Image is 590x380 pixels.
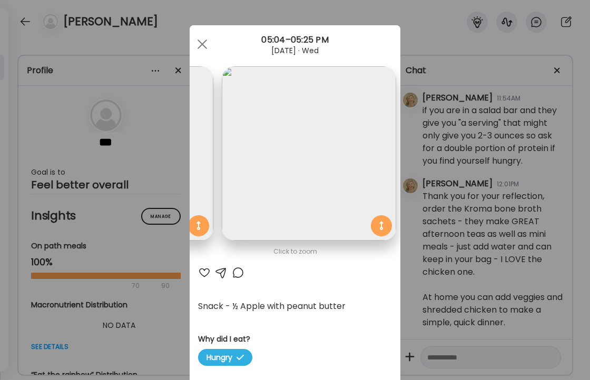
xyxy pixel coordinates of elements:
[190,46,400,55] div: [DATE] · Wed
[190,34,400,46] div: 05:04–05:25 PM
[198,334,392,345] h3: Why did I eat?
[222,66,396,241] img: images%2FSvn5Qe5nJCewKziEsdyIvX4PWjP2%2FLtGnUeczkeUOyQlORADz%2FDuA6OtBuuWBmgz1QcgOS_1080
[198,245,392,258] div: Click to zoom
[198,300,392,313] div: Snack - ½ Apple with peanut butter
[198,349,252,366] span: Hungry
